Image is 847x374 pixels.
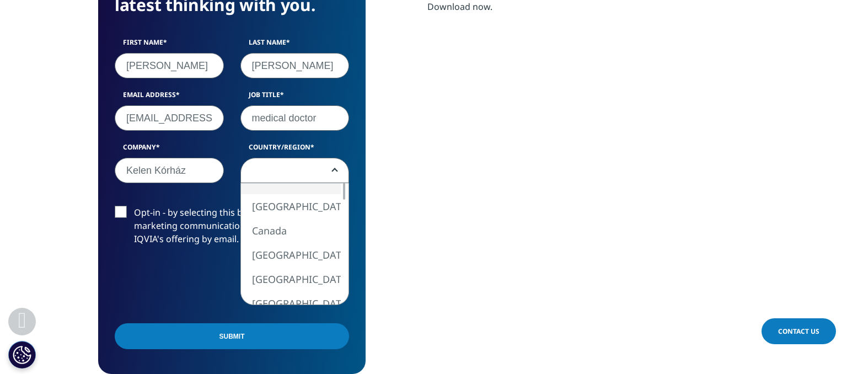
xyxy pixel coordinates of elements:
[241,267,341,291] li: [GEOGRAPHIC_DATA]
[241,243,341,267] li: [GEOGRAPHIC_DATA]
[241,291,341,316] li: [GEOGRAPHIC_DATA]
[115,263,282,306] iframe: reCAPTCHA
[8,341,36,368] button: Cookies Settings
[240,90,350,105] label: Job Title
[240,142,350,158] label: Country/Region
[115,38,224,53] label: First Name
[115,206,349,252] label: Opt-in - by selecting this box, I consent to receiving marketing communications and information a...
[241,218,341,243] li: Canada
[115,323,349,349] input: Submit
[778,327,819,336] span: Contact Us
[115,142,224,158] label: Company
[241,194,341,218] li: [GEOGRAPHIC_DATA]
[240,38,350,53] label: Last Name
[762,318,836,344] a: Contact Us
[115,90,224,105] label: Email Address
